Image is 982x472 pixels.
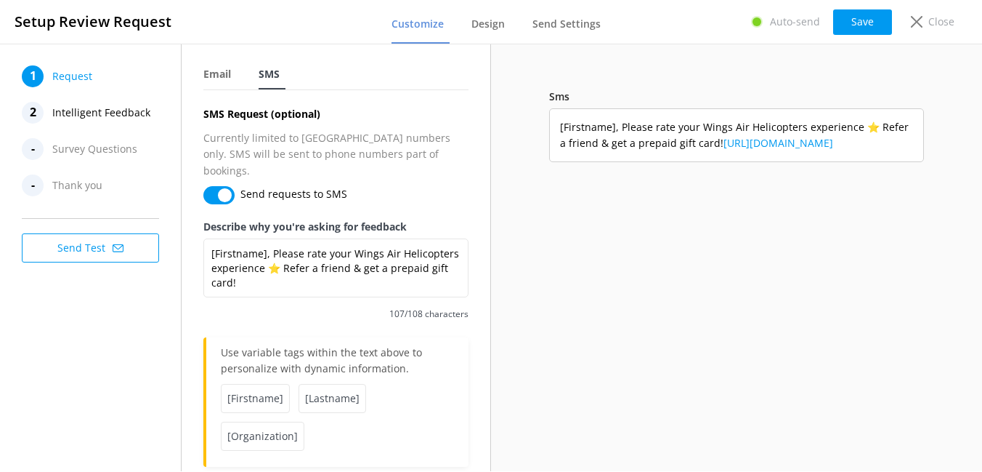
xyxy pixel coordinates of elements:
span: Thank you [52,175,102,196]
span: Send Settings [532,17,601,31]
span: Survey Questions [52,138,137,160]
label: Describe why you're asking for feedback [203,219,468,235]
button: Send Test [22,233,159,263]
span: [Lastname] [299,384,366,413]
h4: SMS Request (optional) [203,106,468,122]
span: [Firstname] [221,384,290,413]
span: Intelligent Feedback [52,102,150,124]
label: Sms [549,89,569,103]
p: Close [928,14,954,30]
h3: Setup Review Request [15,10,171,33]
span: [Organization] [221,422,304,451]
span: [Firstname], Please rate your Wings Air Helicopters experience ⭐ Refer a friend & get a prepaid g... [560,119,913,152]
a: [URL][DOMAIN_NAME] [723,136,833,150]
span: SMS [259,67,280,81]
span: Request [52,65,92,87]
p: Auto-send [770,14,820,30]
div: - [22,175,44,196]
textarea: [Firstname], Please rate your Wings Air Helicopters experience ⭐ Refer a friend & get a prepaid g... [203,239,468,297]
label: Send requests to SMS [240,186,347,202]
span: Email [203,67,231,81]
p: Currently limited to [GEOGRAPHIC_DATA] numbers only. SMS will be sent to phone numbers part of bo... [203,130,468,179]
div: 1 [22,65,44,87]
p: Use variable tags within the text above to personalize with dynamic information. [221,345,454,384]
span: 107/108 characters [203,307,468,321]
span: Customize [391,17,444,31]
button: Save [833,9,892,35]
span: Design [471,17,505,31]
div: 2 [22,102,44,124]
div: - [22,138,44,160]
